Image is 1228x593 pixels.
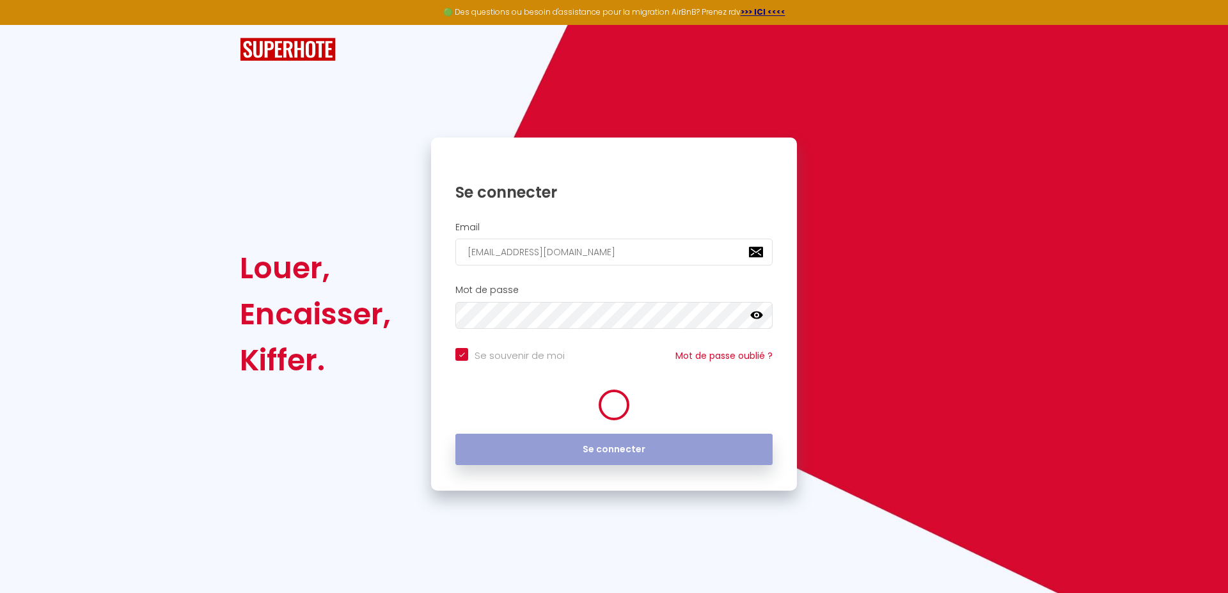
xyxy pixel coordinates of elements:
div: Kiffer. [240,337,391,383]
button: Se connecter [455,434,773,466]
input: Ton Email [455,239,773,265]
h2: Mot de passe [455,285,773,296]
h2: Email [455,222,773,233]
div: Louer, [240,245,391,291]
a: Mot de passe oublié ? [675,349,773,362]
h1: Se connecter [455,182,773,202]
div: Encaisser, [240,291,391,337]
a: >>> ICI <<<< [741,6,785,17]
img: SuperHote logo [240,38,336,61]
